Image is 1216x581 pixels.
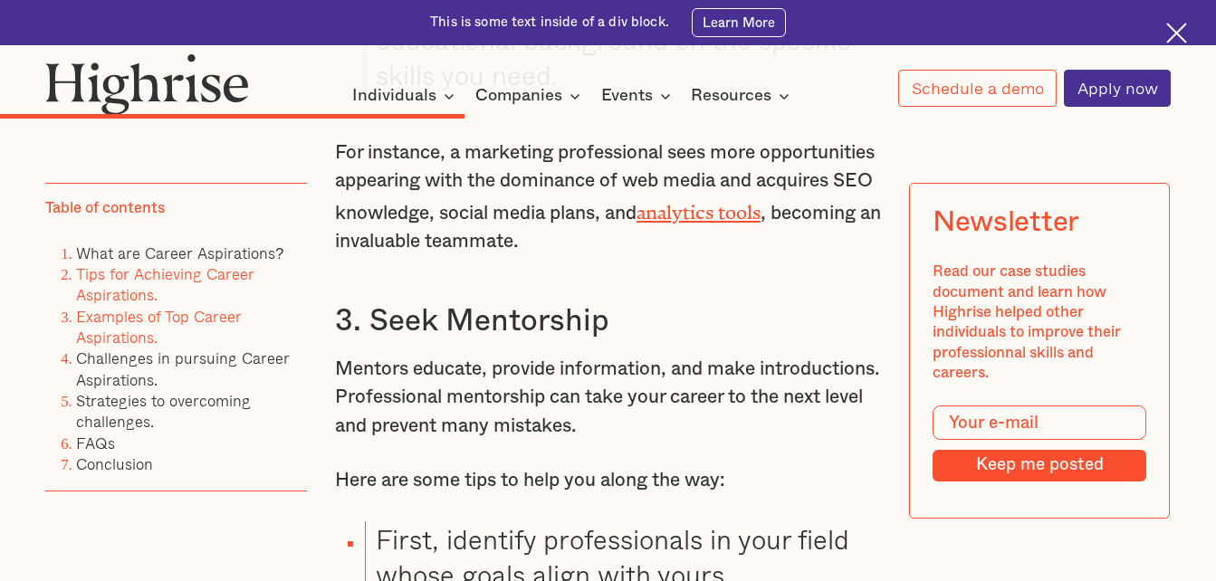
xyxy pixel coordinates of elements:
[76,389,251,433] a: Strategies to overcoming challenges.
[352,85,460,107] div: Individuals
[76,432,115,454] a: FAQs
[933,206,1079,240] div: Newsletter
[933,405,1146,440] input: Your e-mail
[898,70,1056,107] a: Schedule a demo
[933,262,1146,383] div: Read our case studies document and learn how Highrise helped other individuals to improve their p...
[352,85,436,107] div: Individuals
[76,305,242,348] a: Examples of Top Career Aspirations.
[601,85,676,107] div: Events
[76,262,254,306] a: Tips for Achieving Career Aspirations.
[933,405,1146,481] form: Modal Form
[45,53,249,115] img: Highrise logo
[335,466,881,494] p: Here are some tips to help you along the way:
[933,450,1146,481] input: Keep me posted
[76,242,283,264] a: What are Career Aspirations?
[335,303,881,341] h3: 3. Seek Mentorship
[691,85,795,107] div: Resources
[1064,70,1170,107] a: Apply now
[475,85,586,107] div: Companies
[1166,23,1187,43] img: Cross icon
[76,347,290,390] a: Challenges in pursuing Career Aspirations.
[335,138,881,256] p: For instance, a marketing professional sees more opportunities appearing with the dominance of we...
[637,202,761,214] a: analytics tools
[76,452,153,475] a: Conclusion
[335,355,881,440] p: Mentors educate, provide information, and make introductions. Professional mentorship can take yo...
[45,198,165,218] div: Table of contents
[601,85,653,107] div: Events
[692,8,786,37] a: Learn More
[691,85,771,107] div: Resources
[475,85,562,107] div: Companies
[430,14,669,32] div: This is some text inside of a div block.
